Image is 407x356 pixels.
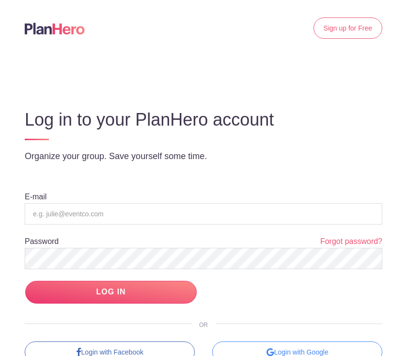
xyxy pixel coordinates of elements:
p: Organize your group. Save yourself some time. [25,150,382,162]
img: Logo main planhero [25,23,85,34]
input: LOG IN [25,281,197,304]
input: e.g. julie@eventco.com [25,203,382,225]
label: Password [25,238,59,245]
h3: Log in to your PlanHero account [25,110,382,129]
a: Sign up for Free [313,17,382,39]
span: OR [191,322,216,328]
a: Forgot password? [320,236,382,247]
label: E-mail [25,193,47,201]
